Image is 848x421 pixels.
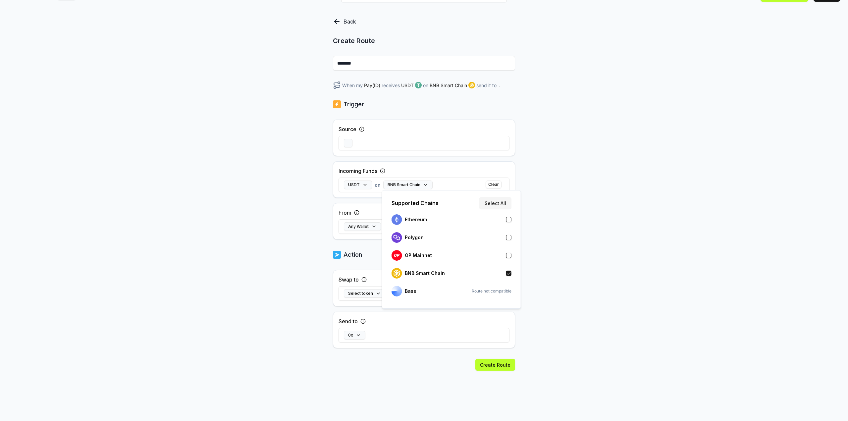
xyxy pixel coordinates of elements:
[468,82,475,88] img: logo
[430,82,467,89] span: BNB Smart Chain
[405,289,416,294] p: Base
[405,271,445,276] p: BNB Smart Chain
[405,217,427,222] p: Ethereum
[475,359,515,371] button: Create Route
[333,250,341,259] img: logo
[472,289,511,294] span: Route not compatible
[339,276,359,284] label: Swap to
[344,18,356,26] p: Back
[333,100,341,109] img: logo
[333,36,515,45] p: Create Route
[392,199,439,207] p: Supported Chains
[383,181,433,189] button: BNB Smart Chain
[405,235,424,240] p: Polygon
[392,250,402,261] img: logo
[344,331,365,340] button: 0x
[339,317,358,325] label: Send to
[375,182,381,188] span: on
[339,125,356,133] label: Source
[382,190,521,309] div: BNB Smart Chain
[392,268,402,279] img: logo
[401,82,414,89] span: USDT
[499,82,501,89] span: .
[344,100,364,109] p: Trigger
[392,214,402,225] img: logo
[344,181,372,189] button: USDT
[333,81,515,89] div: When my receives on send it to
[339,167,377,175] label: Incoming Funds
[479,197,511,209] button: Select All
[415,82,422,88] img: logo
[364,82,380,89] span: Pay(ID)
[392,286,402,296] img: logo
[392,232,402,243] img: logo
[344,222,381,231] button: Any Wallet
[405,253,432,258] p: OP Mainnet
[344,289,385,298] button: Select token
[486,181,502,188] button: Clear
[344,250,362,259] p: Action
[339,209,351,217] label: From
